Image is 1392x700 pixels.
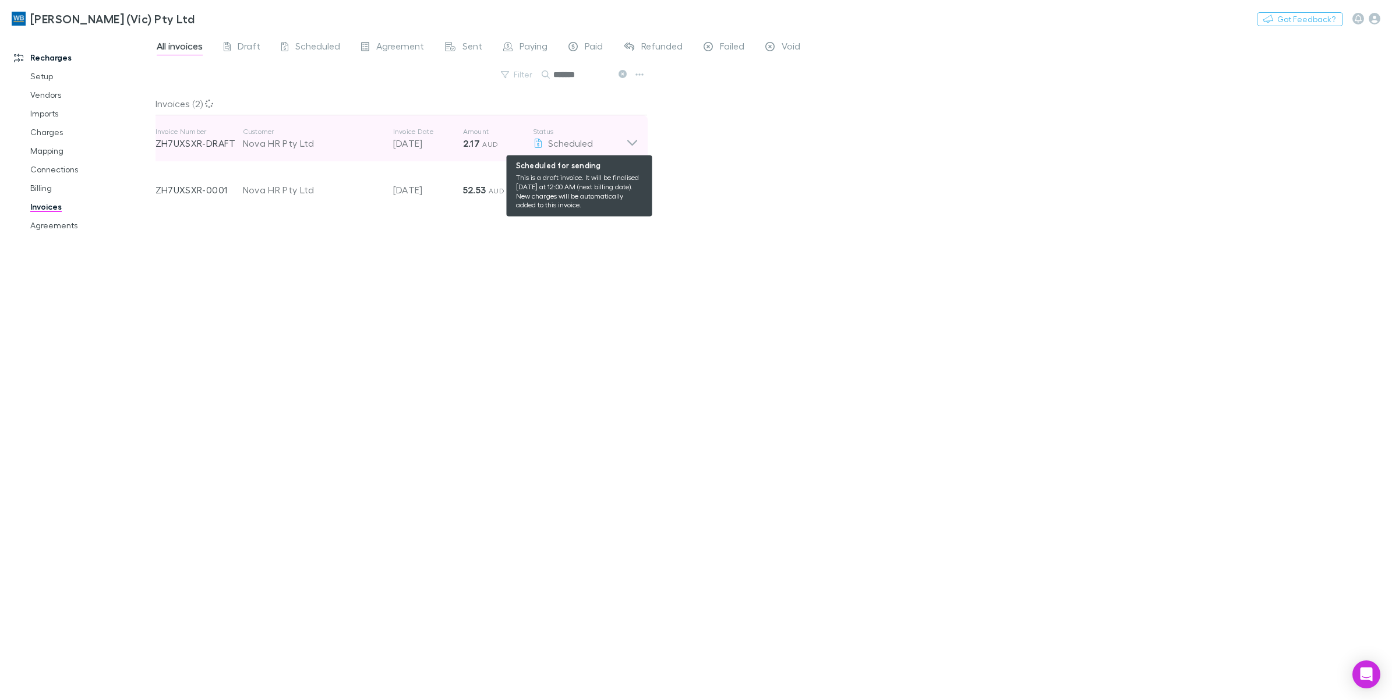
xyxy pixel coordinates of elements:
[19,216,164,235] a: Agreements
[376,40,424,55] span: Agreement
[243,127,381,136] p: Customer
[30,12,195,26] h3: [PERSON_NAME] (Vic) Pty Ltd
[146,115,648,162] div: Invoice NumberZH7UXSXR-DRAFTCustomerNova HR Pty LtdInvoice Date[DATE]Amount2.17 AUDStatus
[1257,12,1343,26] button: Got Feedback?
[641,40,683,55] span: Refunded
[19,123,164,142] a: Charges
[520,40,547,55] span: Paying
[238,40,260,55] span: Draft
[393,183,463,197] p: [DATE]
[463,137,480,149] strong: 2.17
[19,104,164,123] a: Imports
[157,40,203,55] span: All invoices
[482,140,498,149] span: AUD
[156,127,243,136] p: Invoice Number
[462,40,482,55] span: Sent
[720,40,744,55] span: Failed
[393,127,463,136] p: Invoice Date
[782,40,800,55] span: Void
[489,186,504,195] span: AUD
[19,160,164,179] a: Connections
[12,12,26,26] img: William Buck (Vic) Pty Ltd's Logo
[19,197,164,216] a: Invoices
[19,67,164,86] a: Setup
[495,68,539,82] button: Filter
[243,136,381,150] div: Nova HR Pty Ltd
[585,40,603,55] span: Paid
[19,86,164,104] a: Vendors
[146,162,648,208] div: ZH7UXSXR-0001Nova HR Pty Ltd[DATE]52.53 AUDPaid
[1352,660,1380,688] div: Open Intercom Messenger
[19,142,164,160] a: Mapping
[2,48,164,67] a: Recharges
[463,184,486,196] strong: 52.53
[463,127,533,136] p: Amount
[243,183,381,197] div: Nova HR Pty Ltd
[295,40,340,55] span: Scheduled
[393,136,463,150] p: [DATE]
[533,127,626,136] p: Status
[156,183,243,197] p: ZH7UXSXR-0001
[548,184,566,195] span: Paid
[19,179,164,197] a: Billing
[5,5,202,33] a: [PERSON_NAME] (Vic) Pty Ltd
[156,136,243,150] p: ZH7UXSXR-DRAFT
[548,137,593,149] span: Scheduled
